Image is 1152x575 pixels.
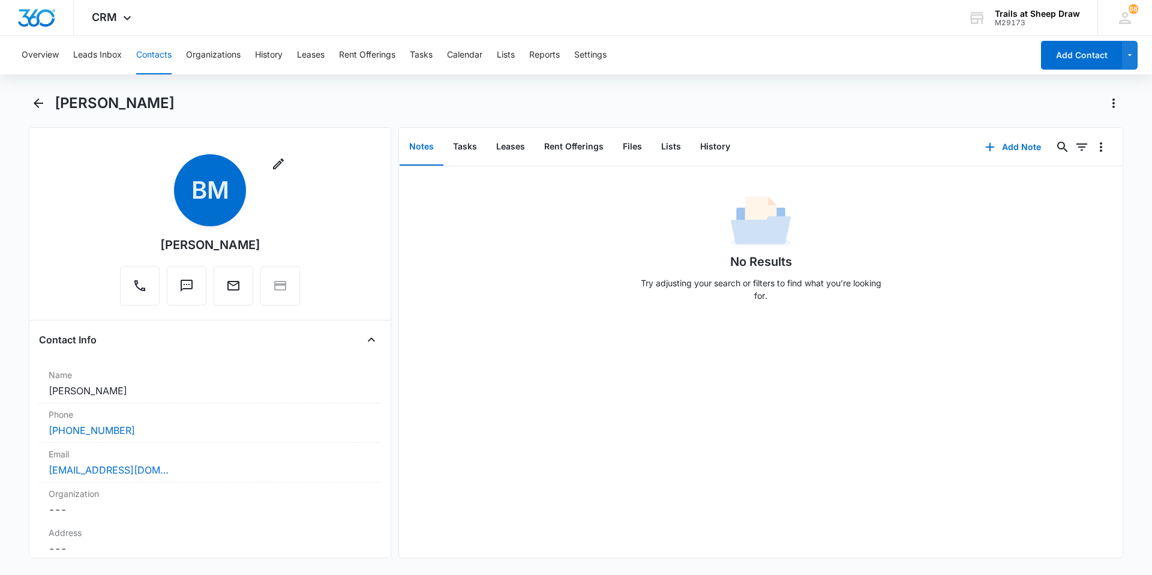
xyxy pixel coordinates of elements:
[49,423,135,438] a: [PHONE_NUMBER]
[186,36,241,74] button: Organizations
[339,36,395,74] button: Rent Offerings
[39,364,381,403] div: Name[PERSON_NAME]
[120,266,160,306] button: Call
[120,284,160,295] a: Call
[73,36,122,74] button: Leads Inbox
[574,36,607,74] button: Settings
[49,369,371,381] label: Name
[160,236,260,254] div: [PERSON_NAME]
[174,154,246,226] span: BM
[49,526,371,539] label: Address
[39,333,97,347] h4: Contact Info
[535,128,613,166] button: Rent Offerings
[39,522,381,561] div: Address---
[1072,137,1091,157] button: Filters
[973,133,1053,161] button: Add Note
[92,11,117,23] span: CRM
[652,128,691,166] button: Lists
[1091,137,1111,157] button: Overflow Menu
[487,128,535,166] button: Leases
[39,483,381,522] div: Organization---
[995,19,1080,27] div: account id
[39,443,381,483] div: Email[EMAIL_ADDRESS][DOMAIN_NAME]
[167,266,206,306] button: Text
[49,408,371,421] label: Phone
[49,384,371,398] dd: [PERSON_NAME]
[49,463,169,477] a: [EMAIL_ADDRESS][DOMAIN_NAME]
[1104,94,1123,113] button: Actions
[400,128,443,166] button: Notes
[730,253,792,271] h1: No Results
[447,36,482,74] button: Calendar
[55,94,175,112] h1: [PERSON_NAME]
[136,36,172,74] button: Contacts
[39,403,381,443] div: Phone[PHONE_NUMBER]
[22,36,59,74] button: Overview
[29,94,47,113] button: Back
[635,277,887,302] p: Try adjusting your search or filters to find what you’re looking for.
[255,36,283,74] button: History
[731,193,791,253] img: No Data
[214,266,253,306] button: Email
[49,448,371,460] label: Email
[167,284,206,295] a: Text
[691,128,740,166] button: History
[362,330,381,349] button: Close
[297,36,325,74] button: Leases
[443,128,487,166] button: Tasks
[49,541,371,556] dd: ---
[613,128,652,166] button: Files
[529,36,560,74] button: Reports
[1041,41,1122,70] button: Add Contact
[1129,4,1138,14] span: 68
[497,36,515,74] button: Lists
[1053,137,1072,157] button: Search...
[1129,4,1138,14] div: notifications count
[995,9,1080,19] div: account name
[214,284,253,295] a: Email
[410,36,433,74] button: Tasks
[49,487,371,500] label: Organization
[49,502,371,517] dd: ---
